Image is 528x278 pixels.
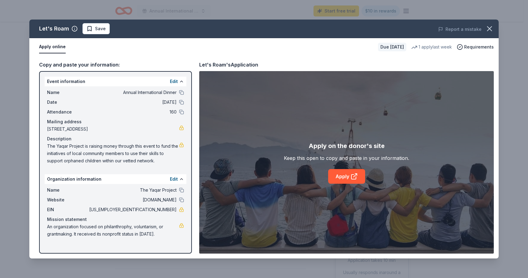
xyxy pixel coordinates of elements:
[95,25,106,32] span: Save
[378,43,406,51] div: Due [DATE]
[284,154,409,162] div: Keep this open to copy and paste in your information.
[47,99,88,106] span: Date
[457,43,494,51] button: Requirements
[170,175,178,183] button: Edit
[47,108,88,116] span: Attendance
[438,26,482,33] button: Report a mistake
[328,169,365,184] a: Apply
[47,206,88,213] span: EIN
[39,61,192,69] div: Copy and paste your information:
[39,41,66,53] button: Apply online
[88,108,177,116] span: 160
[309,141,385,151] div: Apply on the donor's site
[88,206,177,213] span: [US_EMPLOYER_IDENTIFICATION_NUMBER]
[47,143,179,164] span: The Yaqar Project is raising money through this event to fund the initiatives of local community ...
[47,196,88,204] span: Website
[47,223,179,238] span: An organization focused on philanthrophy, voluntarism, or grantmaking. It received its nonprofit ...
[39,24,69,34] div: Let's Roam
[170,78,178,85] button: Edit
[45,174,186,184] div: Organization information
[88,196,177,204] span: [DOMAIN_NAME]
[82,23,110,34] button: Save
[47,89,88,96] span: Name
[47,125,179,133] span: [STREET_ADDRESS]
[199,61,258,69] div: Let's Roam's Application
[464,43,494,51] span: Requirements
[411,43,452,51] div: 1 apply last week
[88,186,177,194] span: The Yaqar Project
[47,186,88,194] span: Name
[47,216,184,223] div: Mission statement
[88,99,177,106] span: [DATE]
[47,135,184,143] div: Description
[88,89,177,96] span: Annual International Dinner
[47,118,184,125] div: Mailing address
[45,77,186,86] div: Event information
